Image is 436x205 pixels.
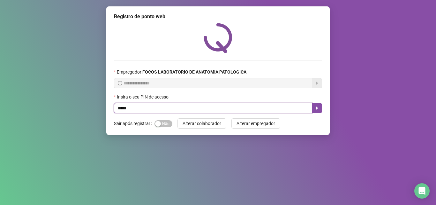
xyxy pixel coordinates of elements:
strong: FOCOS LABORATORIO DE ANATOMIA PATOLOGICA [142,69,246,75]
label: Insira o seu PIN de acesso [114,93,173,100]
div: Open Intercom Messenger [414,183,430,199]
button: Alterar empregador [231,118,280,129]
button: Alterar colaborador [177,118,226,129]
span: Empregador : [117,68,246,75]
span: Alterar empregador [237,120,275,127]
span: caret-right [314,106,319,111]
div: Registro de ponto web [114,13,322,20]
span: info-circle [118,81,122,85]
img: QRPoint [204,23,232,53]
span: Alterar colaborador [183,120,221,127]
label: Sair após registrar [114,118,154,129]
